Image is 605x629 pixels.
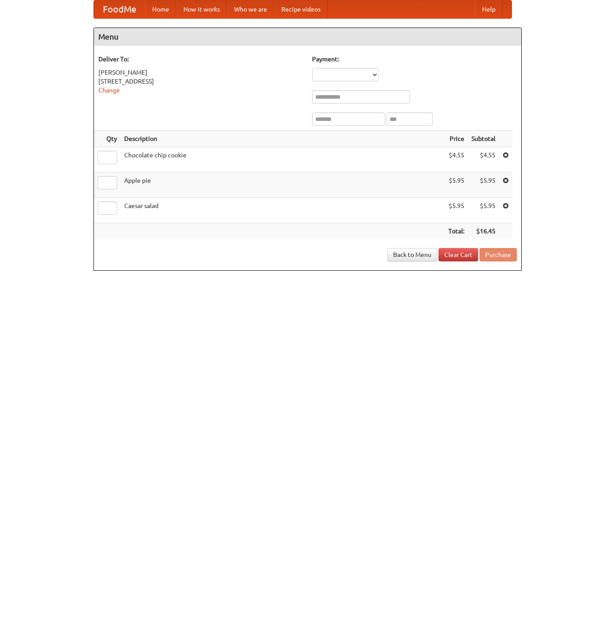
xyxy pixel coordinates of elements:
[227,0,274,18] a: Who we are
[94,131,121,147] th: Qty
[98,87,120,94] a: Change
[468,172,499,198] td: $5.95
[121,147,445,172] td: Chocolate chip cookie
[98,77,303,86] div: [STREET_ADDRESS]
[445,131,468,147] th: Price
[176,0,227,18] a: How it works
[121,172,445,198] td: Apple pie
[98,55,303,64] h5: Deliver To:
[312,55,517,64] h5: Payment:
[445,172,468,198] td: $5.95
[468,147,499,172] td: $4.55
[145,0,176,18] a: Home
[121,198,445,223] td: Caesar salad
[94,0,145,18] a: FoodMe
[121,131,445,147] th: Description
[445,198,468,223] td: $5.95
[98,68,303,77] div: [PERSON_NAME]
[475,0,503,18] a: Help
[94,28,521,46] h4: Menu
[274,0,328,18] a: Recipe videos
[439,248,478,261] a: Clear Cart
[445,223,468,240] th: Total:
[468,131,499,147] th: Subtotal
[445,147,468,172] td: $4.55
[479,248,517,261] button: Purchase
[468,198,499,223] td: $5.95
[468,223,499,240] th: $16.45
[387,248,437,261] a: Back to Menu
